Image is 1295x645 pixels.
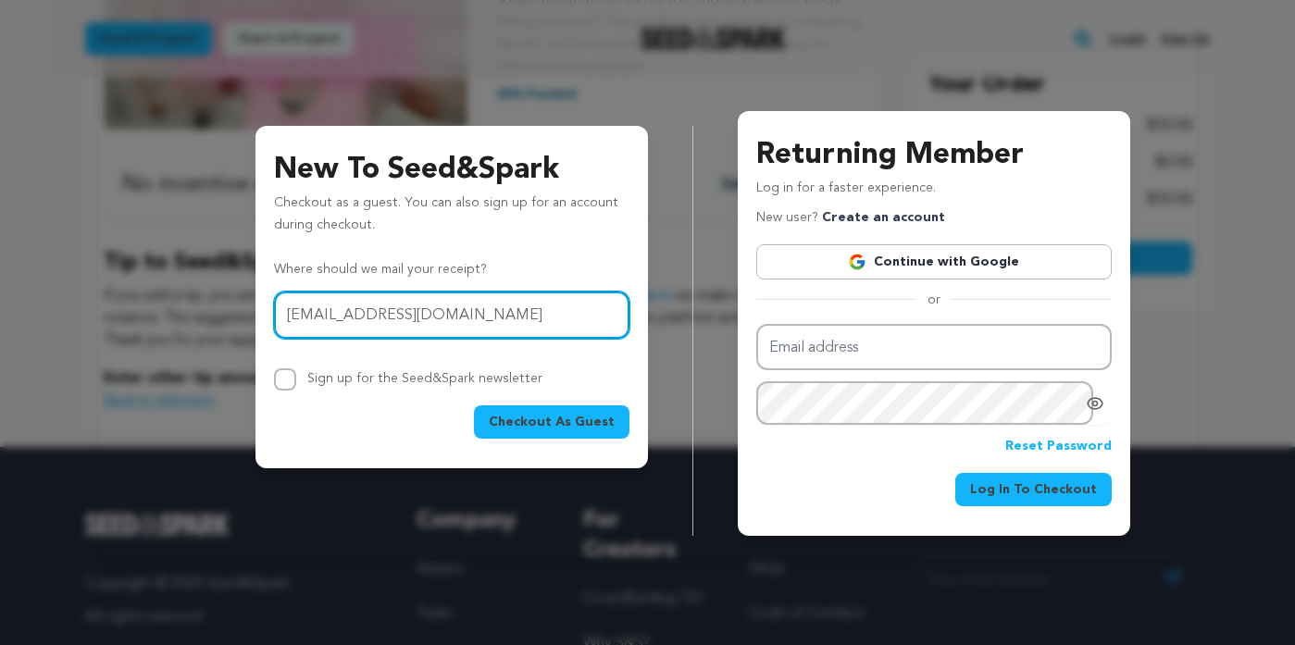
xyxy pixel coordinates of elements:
h3: Returning Member [756,133,1112,178]
p: Log in for a faster experience. [756,178,1112,207]
span: Checkout As Guest [489,413,615,431]
p: Where should we mail your receipt? [274,259,629,281]
button: Checkout As Guest [474,405,629,439]
h3: New To Seed&Spark [274,148,629,192]
input: Email address [756,324,1112,371]
a: Show password as plain text. Warning: this will display your password on the screen. [1086,394,1104,413]
p: Checkout as a guest. You can also sign up for an account during checkout. [274,192,629,244]
span: Log In To Checkout [970,480,1097,499]
p: New user? [756,207,945,229]
a: Continue with Google [756,244,1112,279]
span: or [916,291,952,309]
button: Log In To Checkout [955,473,1112,506]
a: Create an account [822,211,945,224]
label: Sign up for the Seed&Spark newsletter [307,372,542,385]
a: Reset Password [1005,436,1112,458]
input: Email address [274,291,629,339]
img: Google logo [848,253,866,271]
